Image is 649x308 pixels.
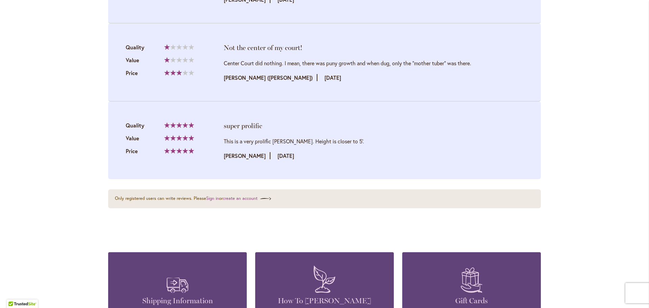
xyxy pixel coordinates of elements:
[126,122,144,129] span: Quality
[164,148,194,153] div: 100%
[5,284,24,303] iframe: Launch Accessibility Center
[164,44,194,50] div: 20%
[324,74,341,81] time: [DATE]
[115,193,534,204] div: Only registered users can write reviews. Please or
[278,152,294,159] time: [DATE]
[126,69,138,76] span: Price
[126,56,139,64] span: Value
[164,57,194,63] div: 20%
[224,137,523,145] div: This is a very prolific [PERSON_NAME]. Height is closer to 5'.
[265,296,384,306] h4: How To [PERSON_NAME]
[164,122,194,128] div: 100%
[206,195,219,201] a: Sign in
[164,70,194,75] div: 60%
[126,135,139,142] span: Value
[412,296,531,306] h4: Gift Cards
[224,121,523,131] div: super prolific
[224,152,270,159] strong: [PERSON_NAME]
[224,59,523,67] div: Center Court did nothing. I mean, there was puny growth and when dug, only the "mother tuber" was...
[126,147,138,155] span: Price
[118,296,237,306] h4: Shipping Information
[164,135,194,141] div: 100%
[224,74,317,81] strong: [PERSON_NAME] ([PERSON_NAME])
[126,44,144,51] span: Quality
[223,195,271,201] a: create an account
[224,43,523,52] div: Not the center of my court!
